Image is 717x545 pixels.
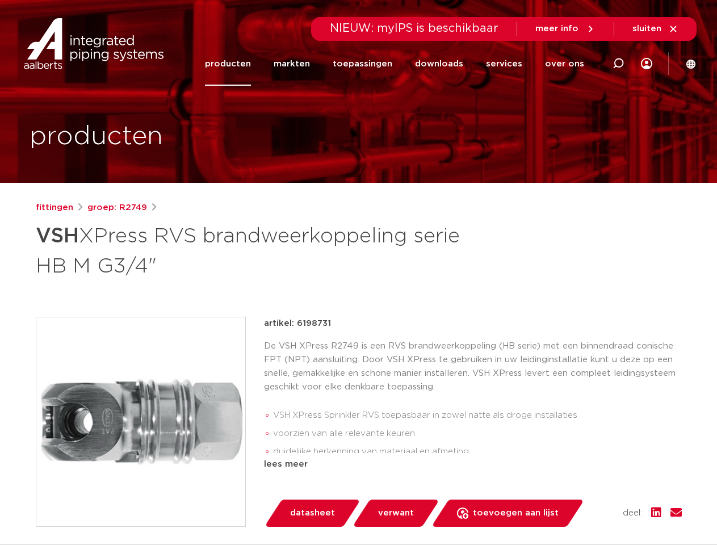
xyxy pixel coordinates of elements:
[415,42,463,86] a: downloads
[623,506,642,520] span: deel:
[30,119,163,155] h1: producten
[273,443,682,461] li: duidelijke herkenning van materiaal en afmeting
[36,226,79,246] strong: VSH
[264,500,360,527] a: datasheet
[290,504,335,522] span: datasheet
[264,458,682,471] div: lees meer
[378,504,414,522] span: verwant
[330,23,498,34] span: NIEUW: myIPS is beschikbaar
[264,339,682,394] p: De VSH XPress R2749 is een RVS brandweerkoppeling (HB serie) met een binnendraad conische FPT (NP...
[36,201,73,215] a: fittingen
[205,42,251,86] a: producten
[473,504,559,522] span: toevoegen aan lijst
[352,500,439,527] a: verwant
[535,24,578,33] span: meer info
[632,24,678,34] a: sluiten
[273,425,682,443] li: voorzien van alle relevante keuren
[535,24,596,34] a: meer info
[545,42,584,86] a: over ons
[333,42,392,86] a: toepassingen
[264,317,331,330] p: artikel: 6198731
[486,42,522,86] a: services
[273,406,682,425] li: VSH XPress Sprinkler RVS toepasbaar in zowel natte als droge installaties
[36,317,245,526] img: Product Image for VSH XPress RVS brandweerkoppeling serie HB M G3/4"
[205,42,584,86] nav: Menu
[274,42,310,86] a: markten
[36,219,462,280] h1: XPress RVS brandweerkoppeling serie HB M G3/4"
[632,24,661,33] span: sluiten
[87,201,147,215] a: groep: R2749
